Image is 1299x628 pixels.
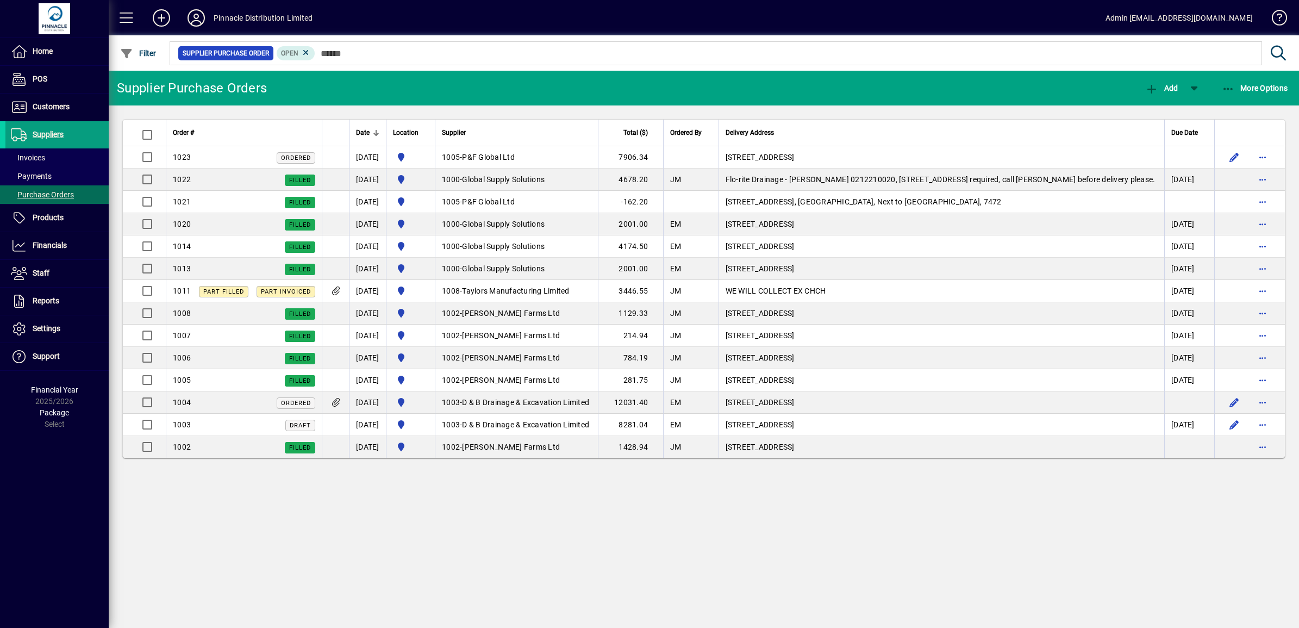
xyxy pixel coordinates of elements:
td: [DATE] [1164,280,1214,302]
span: Due Date [1171,127,1198,139]
div: Supplier [442,127,591,139]
span: Global Supply Solutions [462,242,545,251]
span: Order # [173,127,194,139]
span: Products [33,213,64,222]
td: - [435,191,598,213]
span: Pinnacle Distribution [393,262,428,275]
span: 1000 [442,175,460,184]
td: 1428.94 [598,436,663,458]
td: [DATE] [349,191,386,213]
span: JM [670,331,682,340]
span: Settings [33,324,60,333]
span: JM [670,443,682,451]
td: 214.94 [598,325,663,347]
span: 1014 [173,242,191,251]
td: [DATE] [1164,213,1214,235]
div: Ordered By [670,127,712,139]
td: [STREET_ADDRESS] [719,213,1164,235]
td: [DATE] [1164,302,1214,325]
span: Invoices [11,153,45,162]
span: Filled [289,244,311,251]
span: 1008 [442,287,460,295]
td: [DATE] [349,436,386,458]
button: More options [1254,349,1271,366]
a: Settings [5,315,109,343]
span: 1000 [442,264,460,273]
div: Date [356,127,379,139]
button: More options [1254,438,1271,456]
td: [STREET_ADDRESS] [719,258,1164,280]
span: Customers [33,102,70,111]
span: 1002 [442,309,460,318]
span: Pinnacle Distribution [393,396,428,409]
span: Global Supply Solutions [462,175,545,184]
div: Order # [173,127,315,139]
span: Ordered By [670,127,702,139]
td: [STREET_ADDRESS] [719,436,1164,458]
td: [DATE] [349,146,386,169]
td: [STREET_ADDRESS] [719,391,1164,414]
button: Edit [1226,148,1243,166]
span: Staff [33,269,49,277]
a: Customers [5,94,109,121]
span: Filled [289,310,311,318]
span: Filled [289,377,311,384]
span: Delivery Address [726,127,774,139]
span: JM [670,287,682,295]
button: Edit [1226,416,1243,433]
span: D & B Drainage & Excavation Limited [462,420,589,429]
td: WE WILL COLLECT EX CHCH [719,280,1164,302]
span: 1021 [173,197,191,206]
td: 4174.50 [598,235,663,258]
a: Staff [5,260,109,287]
div: Admin [EMAIL_ADDRESS][DOMAIN_NAME] [1106,9,1253,27]
a: Purchase Orders [5,185,109,204]
td: - [435,436,598,458]
span: Filled [289,355,311,362]
button: More options [1254,304,1271,322]
td: [DATE] [1164,169,1214,191]
a: Reports [5,288,109,315]
span: 1002 [442,331,460,340]
td: - [435,213,598,235]
span: Draft [290,422,311,429]
td: [DATE] [349,347,386,369]
span: Suppliers [33,130,64,139]
button: More options [1254,148,1271,166]
td: - [435,169,598,191]
span: 1005 [442,197,460,206]
div: Total ($) [605,127,658,139]
button: Edit [1226,394,1243,411]
td: [STREET_ADDRESS] [719,235,1164,258]
td: [STREET_ADDRESS] [719,347,1164,369]
button: Filter [117,43,159,63]
span: 1006 [173,353,191,362]
span: EM [670,398,682,407]
span: Filled [289,444,311,451]
span: JM [670,309,682,318]
button: Add [144,8,179,28]
td: [DATE] [349,391,386,414]
td: - [435,325,598,347]
span: [PERSON_NAME] Farms Ltd [462,443,560,451]
span: 1005 [173,376,191,384]
span: Pinnacle Distribution [393,284,428,297]
span: 1005 [442,153,460,161]
span: Pinnacle Distribution [393,418,428,431]
td: - [435,369,598,391]
div: Due Date [1171,127,1208,139]
td: [DATE] [1164,235,1214,258]
span: 1008 [173,309,191,318]
button: More options [1254,238,1271,255]
td: [STREET_ADDRESS] [719,369,1164,391]
span: POS [33,74,47,83]
span: Supplier [442,127,466,139]
button: More options [1254,327,1271,344]
span: 1007 [173,331,191,340]
td: 4678.20 [598,169,663,191]
td: [DATE] [1164,414,1214,436]
td: -162.20 [598,191,663,213]
mat-chip: Completion Status: Open [277,46,315,60]
span: 1000 [442,242,460,251]
span: Pinnacle Distribution [393,440,428,453]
